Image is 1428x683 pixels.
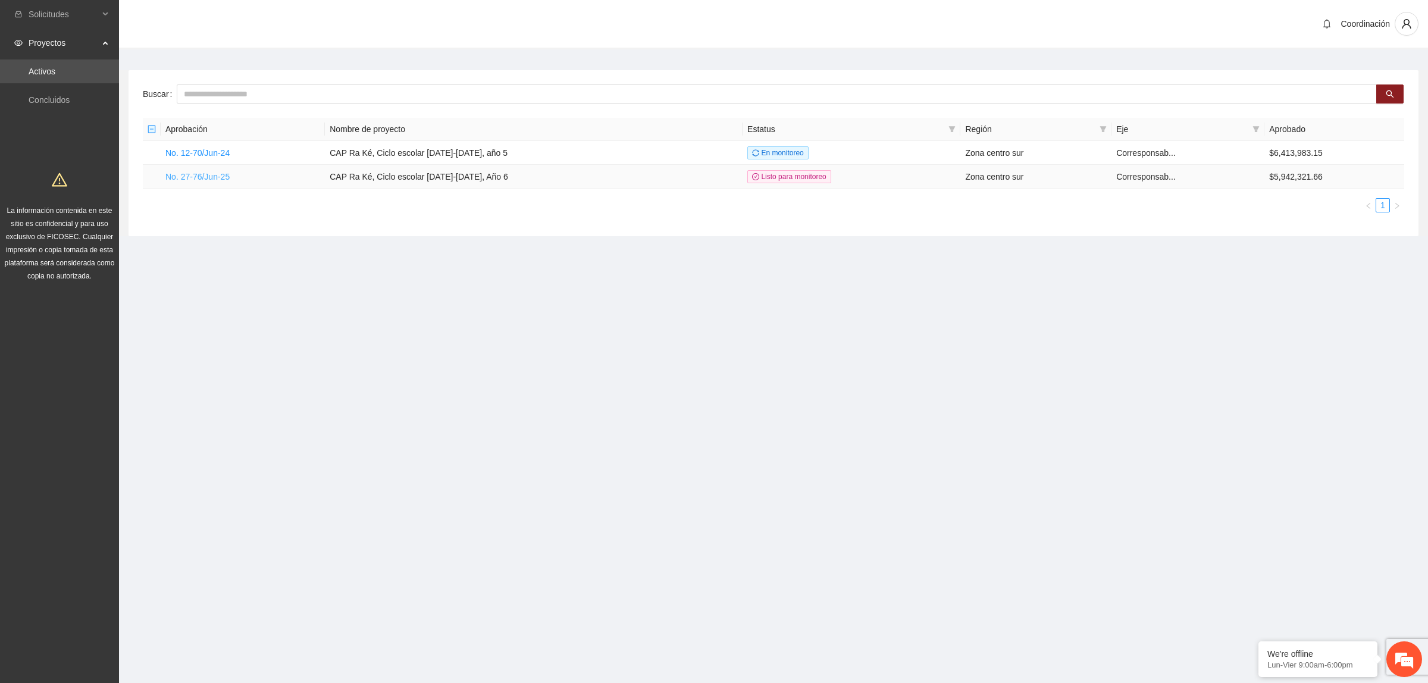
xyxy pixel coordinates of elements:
[1318,19,1336,29] span: bell
[1395,18,1418,29] span: user
[29,2,99,26] span: Solicitudes
[1097,120,1109,138] span: filter
[325,141,743,165] td: CAP Ra Ké, Ciclo escolar [DATE]-[DATE], año 5
[143,84,177,104] label: Buscar
[62,61,200,76] div: Dejar un mensaje
[1264,118,1404,141] th: Aprobado
[1100,126,1107,133] span: filter
[1116,123,1248,136] span: Eje
[1361,198,1376,212] li: Previous Page
[752,149,759,156] span: sync
[1341,19,1391,29] span: Coordinación
[1376,199,1389,212] a: 1
[165,148,230,158] a: No. 12-70/Jun-24
[1365,202,1372,209] span: left
[5,206,115,280] span: La información contenida en este sitio es confidencial y para uso exclusivo de FICOSEC. Cualquier...
[1116,148,1176,158] span: Corresponsab...
[325,165,743,189] td: CAP Ra Ké, Ciclo escolar [DATE]-[DATE], Año 6
[325,118,743,141] th: Nombre de proyecto
[23,159,210,279] span: Estamos sin conexión. Déjenos un mensaje.
[965,123,1095,136] span: Región
[1376,198,1390,212] li: 1
[1267,649,1368,659] div: We're offline
[960,165,1111,189] td: Zona centro sur
[1317,14,1336,33] button: bell
[165,172,230,181] a: No. 27-76/Jun-25
[1390,198,1404,212] button: right
[29,31,99,55] span: Proyectos
[1386,90,1394,99] span: search
[752,173,759,180] span: check-circle
[1252,126,1260,133] span: filter
[177,366,216,383] em: Enviar
[29,67,55,76] a: Activos
[195,6,224,35] div: Minimizar ventana de chat en vivo
[1393,202,1401,209] span: right
[1264,141,1404,165] td: $6,413,983.15
[1267,660,1368,669] p: Lun-Vier 9:00am-6:00pm
[161,118,325,141] th: Aprobación
[1116,172,1176,181] span: Corresponsab...
[1264,165,1404,189] td: $5,942,321.66
[14,39,23,47] span: eye
[948,126,956,133] span: filter
[14,10,23,18] span: inbox
[29,95,70,105] a: Concluidos
[747,170,831,183] span: Listo para monitoreo
[747,146,809,159] span: En monitoreo
[1376,84,1404,104] button: search
[6,325,227,366] textarea: Escriba su mensaje aquí y haga clic en “Enviar”
[148,125,156,133] span: minus-square
[1395,12,1418,36] button: user
[1390,198,1404,212] li: Next Page
[747,123,944,136] span: Estatus
[1361,198,1376,212] button: left
[1250,120,1262,138] span: filter
[946,120,958,138] span: filter
[960,141,1111,165] td: Zona centro sur
[52,172,67,187] span: warning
